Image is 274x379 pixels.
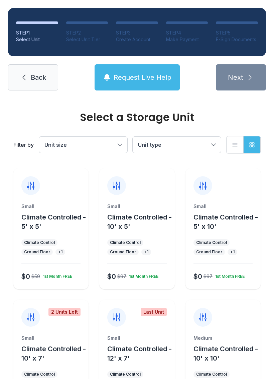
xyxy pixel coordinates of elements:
div: Small [21,203,81,210]
div: Small [107,203,166,210]
div: $97 [203,273,213,280]
div: Climate Control [110,240,141,245]
span: Back [31,73,46,82]
button: Unit size [39,137,127,153]
div: Filter by [13,141,34,149]
div: Climate Control [196,372,227,377]
div: Select Unit Tier [66,36,108,43]
div: E-Sign Documents [216,36,258,43]
span: Climate Controlled - 5' x 10' [193,213,258,231]
button: Climate Controlled - 12' x 7' [107,344,172,363]
div: Small [107,335,166,341]
span: Unit type [138,141,161,148]
div: 1st Month FREE [213,271,245,279]
div: Ground Floor [24,249,50,255]
div: Climate Control [196,240,227,245]
span: Climate Controlled - 10' x 10' [193,345,258,362]
span: Next [228,73,243,82]
div: Climate Control [24,372,55,377]
div: STEP 4 [166,29,208,36]
span: Climate Controlled - 5' x 5' [21,213,86,231]
button: Climate Controlled - 10' x 10' [193,344,258,363]
button: Climate Controlled - 5' x 10' [193,212,258,231]
button: Unit type [133,137,221,153]
div: Create Account [116,36,158,43]
div: 1st Month FREE [40,271,72,279]
div: Ground Floor [110,249,136,255]
div: $59 [31,273,40,280]
button: Climate Controlled - 10' x 5' [107,212,172,231]
div: + 1 [144,249,148,255]
div: 2 Units Left [48,308,81,316]
button: Climate Controlled - 10' x 7' [21,344,86,363]
div: Climate Control [110,372,141,377]
span: Climate Controlled - 10' x 5' [107,213,172,231]
div: Select Unit [16,36,58,43]
div: $0 [21,272,30,281]
div: Select a Storage Unit [13,112,261,123]
div: Small [193,203,253,210]
button: Climate Controlled - 5' x 5' [21,212,86,231]
div: STEP 2 [66,29,108,36]
span: Climate Controlled - 10' x 7' [21,345,86,362]
div: STEP 5 [216,29,258,36]
div: STEP 3 [116,29,158,36]
div: Medium [193,335,253,341]
div: Last Unit [141,308,167,316]
div: + 1 [58,249,62,255]
div: Make Payment [166,36,208,43]
span: Request Live Help [114,73,171,82]
div: Ground Floor [196,249,222,255]
div: Climate Control [24,240,55,245]
div: $97 [117,273,126,280]
span: Climate Controlled - 12' x 7' [107,345,172,362]
div: Small [21,335,81,341]
span: Unit size [44,141,67,148]
div: $0 [193,272,202,281]
div: $0 [107,272,116,281]
div: + 1 [230,249,235,255]
div: 1st Month FREE [126,271,158,279]
div: STEP 1 [16,29,58,36]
